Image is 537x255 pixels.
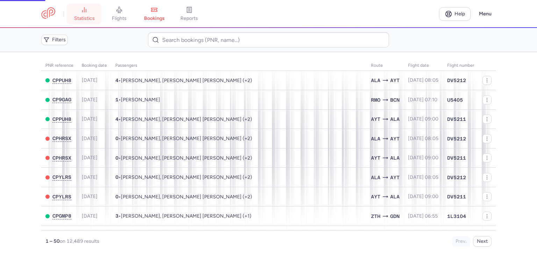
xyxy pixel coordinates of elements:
span: 0 [115,174,119,180]
span: AYT [371,154,380,162]
span: 1 [115,97,119,102]
span: • [115,213,251,219]
button: CPYLRS [52,174,71,180]
a: CitizenPlane red outlined logo [41,7,55,20]
span: • [115,116,252,122]
span: CPPUH8 [52,78,71,83]
span: U5405 [447,96,463,103]
span: AYT [371,193,380,201]
button: CPHRSX [52,155,71,161]
span: AYT [390,174,400,181]
a: statistics [67,6,102,22]
span: DV5212 [447,174,466,181]
span: [DATE] 07:10 [408,97,437,103]
span: [DATE] 09:00 [408,116,438,122]
span: GDN [390,212,400,220]
span: [DATE] [82,213,98,219]
span: CPHRSX [52,136,71,141]
a: flights [102,6,137,22]
th: Passengers [111,60,367,71]
span: 0 [115,155,119,161]
button: CP9GAG [52,97,71,103]
button: CPGMP8 [52,213,71,219]
span: [DATE] [82,155,98,161]
span: reports [180,15,198,22]
span: [DATE] 08:05 [408,174,438,180]
a: Help [439,7,471,21]
span: [DATE] 09:00 [408,194,438,199]
span: statistics [74,15,95,22]
span: ALA [390,193,400,201]
span: ALA [371,135,380,143]
span: ZTH [371,212,380,220]
th: Booking date [78,60,111,71]
th: PNR reference [41,60,78,71]
span: DV5212 [447,77,466,84]
span: Filters [52,37,66,43]
span: bookings [144,15,165,22]
span: • [115,155,252,161]
button: CPPUH8 [52,78,71,83]
span: • [115,194,252,200]
span: John MONAGHAN, Ryan Gerard Hugh STEWART, Owen COYLE, Mark MONAGHAN [121,194,252,200]
th: Flight number [443,60,478,71]
button: Prev. [452,236,470,247]
span: AYT [371,115,380,123]
span: AYT [390,135,400,143]
span: [DATE] 08:05 [408,77,438,83]
span: on 12,489 results [60,238,99,244]
button: CPYLRS [52,194,71,200]
span: [DATE] [82,136,98,141]
span: [DATE] [82,116,98,122]
span: • [115,174,252,180]
span: Magdalena POGRUSZEWSKA, Paulina Natalia BILINSKA, Jasmine ARYANOWICZ [121,213,251,219]
span: ALA [371,76,380,84]
span: ALA [390,154,400,162]
span: DV5211 [447,193,466,200]
span: [DATE] [82,194,98,199]
button: CPHRSX [52,136,71,141]
strong: 1 – 50 [45,238,60,244]
span: DV5211 [447,154,466,161]
button: Menu [475,7,496,21]
span: John MONAGHAN, Ryan Gerard Hugh STEWART, Owen COYLE, Mark MONAGHAN [121,116,252,122]
span: • [115,136,252,141]
span: [DATE] 08:05 [408,136,438,141]
button: Next [473,236,492,247]
span: flights [112,15,127,22]
span: [DATE] [82,97,98,103]
span: DV5212 [447,135,466,142]
input: Search bookings (PNR, name...) [148,32,389,48]
span: 3 [115,213,119,219]
span: • [115,78,252,83]
span: Anastasiia SHCHENIAVSKA [121,97,160,103]
span: • [115,97,160,103]
a: bookings [137,6,172,22]
button: CPPUH8 [52,116,71,122]
button: Filters [41,35,68,45]
span: 4 [115,78,119,83]
span: ALA [371,174,380,181]
span: [DATE] 09:00 [408,155,438,161]
span: ALA [390,115,400,123]
span: Help [454,11,465,16]
span: 1L3104 [447,213,466,220]
span: RMO [371,96,380,104]
span: [DATE] [82,77,98,83]
span: AYT [390,76,400,84]
span: John MONAGHAN, Ryan Gerard Hugh STEWART, Owen COYLE, Mark MONAGHAN [121,174,252,180]
a: reports [172,6,207,22]
span: John MONAGHAN, Ryan Gerard Hugh STEWART, Owen COYLE, Mark MONAGHAN [121,155,252,161]
span: 0 [115,136,119,141]
span: 0 [115,194,119,199]
span: 4 [115,116,119,122]
span: [DATE] 06:55 [408,213,438,219]
span: BCN [390,96,400,104]
span: CP9GAG [52,97,71,102]
span: John MONAGHAN, Ryan Gerard Hugh STEWART, Owen COYLE, Mark MONAGHAN [121,78,252,83]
